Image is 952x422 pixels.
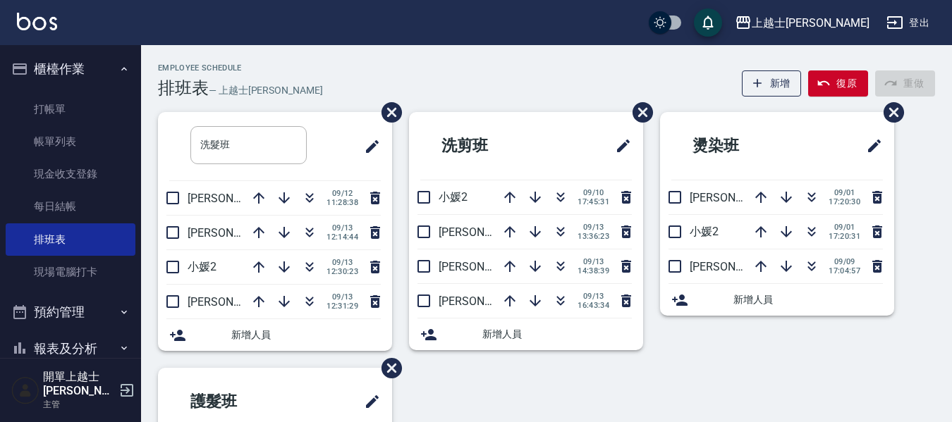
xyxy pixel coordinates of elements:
[439,190,468,204] span: 小媛2
[733,292,883,307] span: 新增人員
[829,223,860,232] span: 09/01
[6,330,135,367] button: 報表及分析
[188,295,285,309] span: [PERSON_NAME]12
[6,125,135,158] a: 帳單列表
[409,318,643,350] div: 新增人員
[578,188,609,197] span: 09/10
[6,223,135,256] a: 排班表
[6,294,135,330] button: 預約管理
[6,51,135,87] button: 櫃檯作業
[327,302,358,311] span: 12:31:29
[327,267,358,276] span: 12:30:23
[829,197,860,206] span: 17:20:30
[43,398,115,411] p: 主管
[231,328,381,342] span: 新增人員
[829,188,860,197] span: 09/01
[158,78,209,98] h3: 排班表
[729,8,875,37] button: 上越士[PERSON_NAME]
[6,190,135,223] a: 每日結帳
[371,92,404,133] span: 刪除班表
[858,129,883,163] span: 修改班表的標題
[188,192,285,205] span: [PERSON_NAME]12
[327,232,358,242] span: 12:14:44
[808,70,868,97] button: 復原
[690,191,781,204] span: [PERSON_NAME]8
[327,198,358,207] span: 11:28:38
[355,130,381,163] span: 修改班表的標題
[327,189,358,198] span: 09/12
[829,257,860,266] span: 09/09
[660,284,894,316] div: 新增人員
[873,92,906,133] span: 刪除班表
[439,294,536,308] span: [PERSON_NAME]12
[881,10,935,36] button: 登出
[43,370,115,398] h5: 開單上越士[PERSON_NAME]
[606,129,632,163] span: 修改班表的標題
[6,256,135,288] a: 現場電腦打卡
[482,327,632,342] span: 新增人員
[578,223,609,232] span: 09/13
[190,126,307,164] input: 排版標題
[622,92,655,133] span: 刪除班表
[439,260,536,273] span: [PERSON_NAME]12
[188,226,279,240] span: [PERSON_NAME]8
[690,260,787,273] span: [PERSON_NAME]12
[327,223,358,232] span: 09/13
[578,266,609,275] span: 14:38:39
[439,225,530,239] span: [PERSON_NAME]8
[420,120,558,171] h2: 洗剪班
[188,260,216,273] span: 小媛2
[17,13,57,30] img: Logo
[578,257,609,266] span: 09/13
[327,258,358,267] span: 09/13
[209,83,323,98] h6: — 上越士[PERSON_NAME]
[752,14,869,32] div: 上越士[PERSON_NAME]
[355,385,381,418] span: 修改班表的標題
[578,197,609,206] span: 17:45:31
[327,292,358,302] span: 09/13
[158,63,323,73] h2: Employee Schedule
[742,70,802,97] button: 新增
[671,120,809,171] h2: 燙染班
[578,292,609,301] span: 09/13
[690,225,719,238] span: 小媛2
[578,301,609,310] span: 16:43:34
[158,319,392,351] div: 新增人員
[371,347,404,389] span: 刪除班表
[694,8,722,37] button: save
[578,232,609,241] span: 13:36:23
[6,158,135,190] a: 現金收支登錄
[829,232,860,241] span: 17:20:31
[11,376,39,404] img: Person
[829,266,860,275] span: 17:04:57
[6,93,135,125] a: 打帳單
